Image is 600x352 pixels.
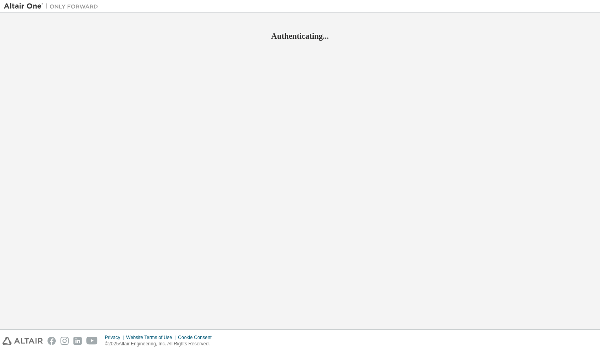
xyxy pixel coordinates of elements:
[60,337,69,345] img: instagram.svg
[178,334,216,341] div: Cookie Consent
[86,337,98,345] img: youtube.svg
[105,334,126,341] div: Privacy
[105,341,216,347] p: © 2025 Altair Engineering, Inc. All Rights Reserved.
[4,2,102,10] img: Altair One
[73,337,82,345] img: linkedin.svg
[4,31,596,41] h2: Authenticating...
[48,337,56,345] img: facebook.svg
[126,334,178,341] div: Website Terms of Use
[2,337,43,345] img: altair_logo.svg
